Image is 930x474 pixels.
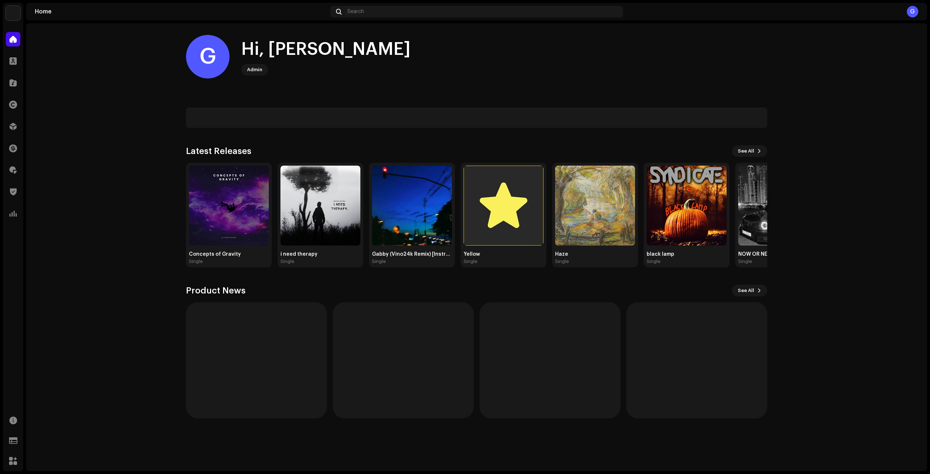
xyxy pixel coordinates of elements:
[372,166,452,246] img: 2a826691-0b94-4d56-aec4-d805d9b78b7c
[280,259,294,264] div: Single
[247,65,262,74] div: Admin
[186,35,230,78] div: G
[347,9,364,15] span: Search
[647,259,660,264] div: Single
[732,285,767,296] button: See All
[555,166,635,246] img: e052f7e1-7f5f-452c-9df2-d972577f1051
[647,166,727,246] img: dadf741c-1710-4b7a-92a0-e5188f965465
[464,251,543,257] div: Yellow
[647,251,727,257] div: black lamp
[464,166,543,246] img: 34eeb9b7-d34d-4052-b397-cfb8e37a3cac
[6,6,20,20] img: bb549e82-3f54-41b5-8d74-ce06bd45c366
[372,259,386,264] div: Single
[241,38,411,61] div: Hi, [PERSON_NAME]
[738,251,818,257] div: NOW OR NEVER [Instrumental - Sped Up]
[555,259,569,264] div: Single
[280,251,360,257] div: i need therapy
[738,144,754,158] span: See All
[189,251,269,257] div: Concepts of Gravity
[189,259,203,264] div: Single
[372,251,452,257] div: Gabby (Vino24k Remix) [Instrumental]
[738,166,818,246] img: ee1c102d-ee65-46d7-aa5e-be3f51716079
[280,166,360,246] img: 37ff1709-0cea-4420-8c8d-27ceba5eb98d
[189,166,269,246] img: f33dd515-255e-4bc8-b49e-ba7548854c40
[907,6,918,17] div: G
[464,259,477,264] div: Single
[35,9,327,15] div: Home
[738,259,752,264] div: Single
[732,145,767,157] button: See All
[186,285,246,296] h3: Product News
[186,145,251,157] h3: Latest Releases
[555,251,635,257] div: Haze
[738,283,754,298] span: See All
